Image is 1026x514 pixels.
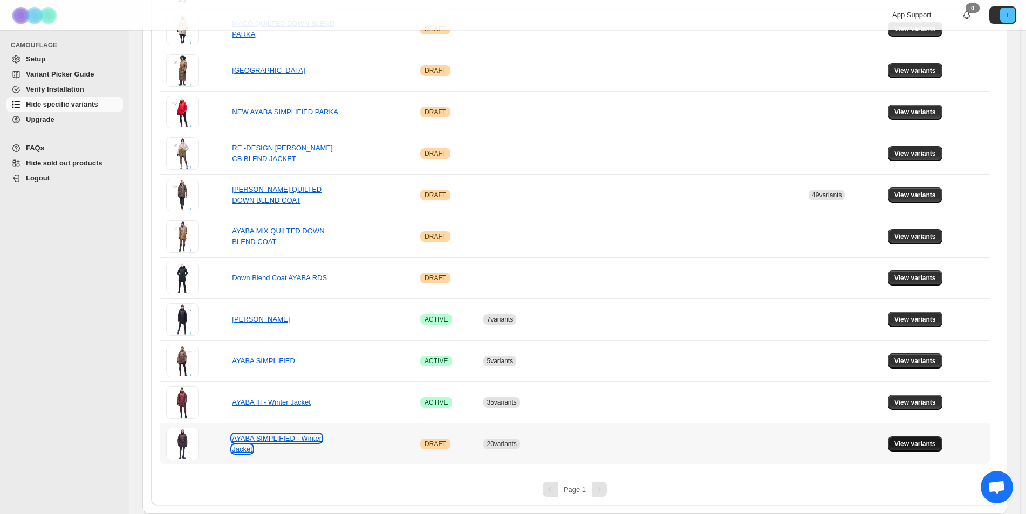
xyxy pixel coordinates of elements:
button: View variants [888,353,942,369]
span: ACTIVE [425,398,448,407]
span: View variants [894,232,936,241]
span: Avatar with initials I [1000,8,1015,23]
a: 0 [961,10,972,20]
span: DRAFT [425,232,446,241]
a: RE -DESIGN [PERSON_NAME] CB BLEND JACKET [232,144,332,163]
span: Variant Picker Guide [26,70,94,78]
a: AYABA SIMPLIFIED [232,357,295,365]
button: View variants [888,146,942,161]
span: View variants [894,398,936,407]
button: View variants [888,63,942,78]
span: ACTIVE [425,357,448,365]
span: 5 variants [487,357,513,365]
img: Camouflage [9,1,63,30]
span: View variants [894,191,936,199]
div: 0 [966,3,980,13]
a: FAQs [6,141,123,156]
span: 49 variants [812,191,842,199]
span: Hide specific variants [26,100,98,108]
span: Hide sold out products [26,159,102,167]
span: App Support [892,11,931,19]
span: View variants [894,149,936,158]
button: Avatar with initials I [989,6,1016,24]
span: View variants [894,357,936,365]
a: Verify Installation [6,82,123,97]
span: ACTIVE [425,315,448,324]
span: Logout [26,174,50,182]
a: NEW AYABA SIMPLIFIED PARKA [232,108,338,116]
a: Down Blend Coat AYABA RDS [232,274,327,282]
a: [PERSON_NAME] QUILTED DOWN BLEND COAT [232,185,322,204]
a: AYABA III - Winter Jacket [232,398,310,406]
span: View variants [894,108,936,116]
span: Verify Installation [26,85,84,93]
nav: Pagination [160,482,990,497]
button: View variants [888,229,942,244]
button: View variants [888,436,942,452]
span: Setup [26,55,45,63]
button: View variants [888,270,942,286]
span: DRAFT [425,108,446,116]
span: View variants [894,66,936,75]
span: 35 variants [487,399,516,406]
span: Page 1 [564,485,586,494]
div: Ouvrir le chat [981,471,1013,503]
span: View variants [894,440,936,448]
span: View variants [894,315,936,324]
span: Upgrade [26,115,54,123]
span: 20 variants [487,440,516,448]
a: [PERSON_NAME] [232,315,290,323]
a: Hide sold out products [6,156,123,171]
span: DRAFT [425,274,446,282]
button: View variants [888,312,942,327]
text: I [1007,12,1008,18]
span: FAQs [26,144,44,152]
a: Upgrade [6,112,123,127]
span: DRAFT [425,440,446,448]
span: 7 variants [487,316,513,323]
span: DRAFT [425,66,446,75]
a: [GEOGRAPHIC_DATA] [232,66,305,74]
span: View variants [894,274,936,282]
button: View variants [888,395,942,410]
a: Hide specific variants [6,97,123,112]
span: DRAFT [425,191,446,199]
button: View variants [888,105,942,120]
a: Setup [6,52,123,67]
button: View variants [888,187,942,203]
span: CAMOUFLAGE [11,41,124,50]
span: DRAFT [425,149,446,158]
a: Logout [6,171,123,186]
a: AYABA SIMPLIFIED - Winter Jacket [232,434,322,453]
a: Variant Picker Guide [6,67,123,82]
a: AYABA MIX QUILTED DOWN BLEND COAT [232,227,324,246]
